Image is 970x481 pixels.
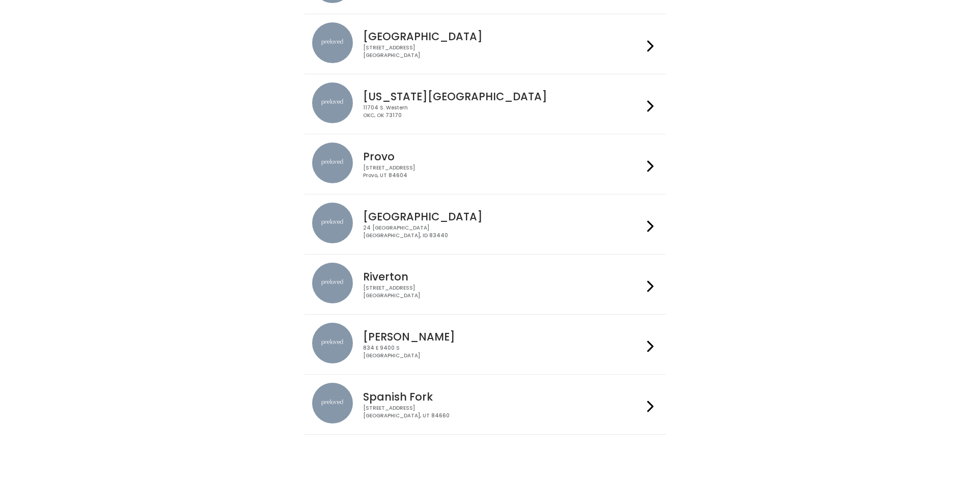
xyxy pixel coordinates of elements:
h4: [PERSON_NAME] [363,331,643,343]
div: 24 [GEOGRAPHIC_DATA] [GEOGRAPHIC_DATA], ID 83440 [363,224,643,239]
div: 11704 S. Western OKC, OK 73170 [363,104,643,119]
a: preloved location [PERSON_NAME] 834 E 9400 S[GEOGRAPHIC_DATA] [312,323,658,366]
img: preloved location [312,383,353,423]
a: preloved location Spanish Fork [STREET_ADDRESS][GEOGRAPHIC_DATA], UT 84660 [312,383,658,426]
div: [STREET_ADDRESS] [GEOGRAPHIC_DATA], UT 84660 [363,405,643,419]
div: [STREET_ADDRESS] [GEOGRAPHIC_DATA] [363,44,643,59]
div: [STREET_ADDRESS] Provo, UT 84604 [363,164,643,179]
img: preloved location [312,263,353,303]
h4: [GEOGRAPHIC_DATA] [363,211,643,222]
a: preloved location [GEOGRAPHIC_DATA] [STREET_ADDRESS][GEOGRAPHIC_DATA] [312,22,658,66]
div: 834 E 9400 S [GEOGRAPHIC_DATA] [363,345,643,359]
h4: [US_STATE][GEOGRAPHIC_DATA] [363,91,643,102]
img: preloved location [312,203,353,243]
a: preloved location [GEOGRAPHIC_DATA] 24 [GEOGRAPHIC_DATA][GEOGRAPHIC_DATA], ID 83440 [312,203,658,246]
h4: Riverton [363,271,643,282]
h4: Provo [363,151,643,162]
img: preloved location [312,143,353,183]
div: [STREET_ADDRESS] [GEOGRAPHIC_DATA] [363,285,643,299]
a: preloved location Provo [STREET_ADDRESS]Provo, UT 84604 [312,143,658,186]
h4: [GEOGRAPHIC_DATA] [363,31,643,42]
img: preloved location [312,82,353,123]
a: preloved location Riverton [STREET_ADDRESS][GEOGRAPHIC_DATA] [312,263,658,306]
h4: Spanish Fork [363,391,643,403]
img: preloved location [312,323,353,363]
a: preloved location [US_STATE][GEOGRAPHIC_DATA] 11704 S. WesternOKC, OK 73170 [312,82,658,126]
img: preloved location [312,22,353,63]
